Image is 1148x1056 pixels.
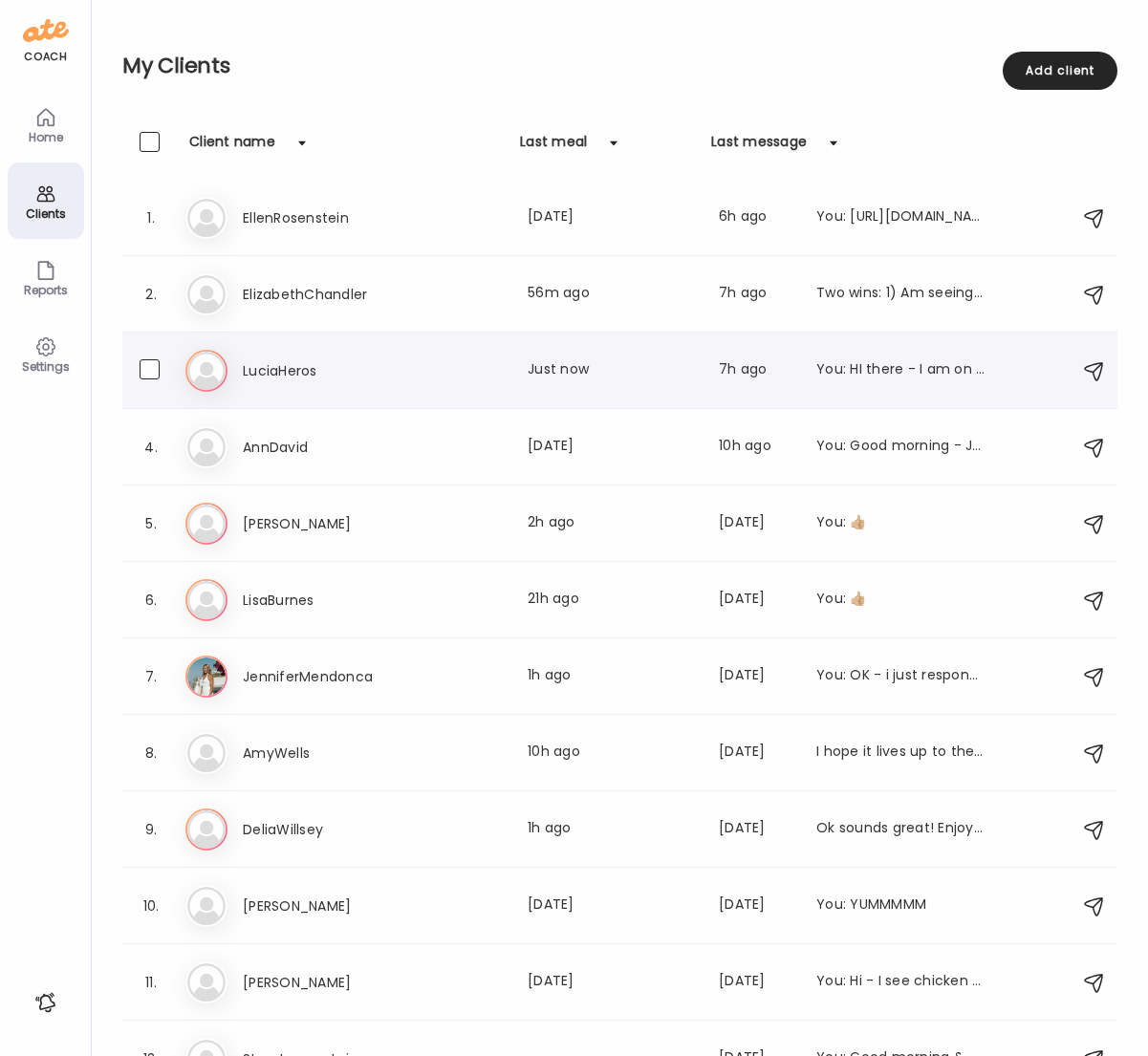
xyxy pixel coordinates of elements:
div: [DATE] [528,894,696,917]
div: 1. [140,206,162,229]
div: You: [URL][DOMAIN_NAME] [816,206,985,229]
div: You: 👍🏼 [816,512,985,535]
div: [DATE] [719,512,793,535]
div: 21h ago [528,589,696,612]
div: Reports [11,284,80,296]
div: 11. [140,971,162,994]
div: You: Good morning - Just checking in to see that you are alkalizing in the AM - either with Alkal... [816,436,985,459]
div: [DATE] [719,971,793,994]
h3: DeliaWillsey [243,818,411,841]
h3: LisaBurnes [243,589,411,612]
div: You: OK - i just responded to your text - are there 4 pages of reports or 5? i recieved 5 but the... [816,665,985,688]
div: Add client [1003,52,1117,90]
div: Clients [11,207,80,220]
div: You: YUMMMMM [816,894,985,917]
div: 7h ago [719,283,793,306]
div: 10. [140,894,162,917]
div: 56m ago [528,283,696,306]
div: You: HI there - I am on Zoom for our 11:00 AM call this morning. I tried to text you as well - [816,359,985,382]
div: You: Hi - I see chicken broth and i just want to make sure this is for the nutrition and not that... [816,971,985,994]
div: [DATE] [719,818,793,841]
div: Ok sounds great! Enjoy your [DATE]!! [816,818,985,841]
h3: LuciaHeros [243,359,411,382]
div: You: 👍🏼 [816,589,985,612]
div: 9. [140,818,162,841]
div: 7. [140,665,162,688]
div: 10h ago [719,436,793,459]
h2: My Clients [122,52,1117,80]
h3: AnnDavid [243,436,411,459]
div: [DATE] [719,894,793,917]
div: 8. [140,742,162,765]
div: Two wins: 1) Am seeing numbers on the scale I haven’t been able to get to in a very long time - h... [816,283,985,306]
div: Settings [11,360,80,373]
div: 6. [140,589,162,612]
div: 2. [140,283,162,306]
h3: AmyWells [243,742,411,765]
h3: EllenRosenstein [243,206,411,229]
div: [DATE] [528,971,696,994]
div: [DATE] [719,742,793,765]
div: [DATE] [528,206,696,229]
div: 1h ago [528,818,696,841]
div: [DATE] [719,665,793,688]
img: ate [23,15,69,46]
h3: [PERSON_NAME] [243,512,411,535]
div: I hope it lives up to the hype - I’ve tried so many different powders. [816,742,985,765]
div: 10h ago [528,742,696,765]
div: 1h ago [528,665,696,688]
div: Last message [711,132,807,162]
div: Just now [528,359,696,382]
div: 5. [140,512,162,535]
div: 4. [140,436,162,459]
h3: JenniferMendonca [243,665,411,688]
div: Last meal [520,132,587,162]
div: 2h ago [528,512,696,535]
div: [DATE] [528,436,696,459]
h3: [PERSON_NAME] [243,971,411,994]
div: Client name [189,132,275,162]
div: [DATE] [719,589,793,612]
div: Home [11,131,80,143]
div: 7h ago [719,359,793,382]
div: 6h ago [719,206,793,229]
div: coach [24,49,67,65]
h3: ElizabethChandler [243,283,411,306]
h3: [PERSON_NAME] [243,894,411,917]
